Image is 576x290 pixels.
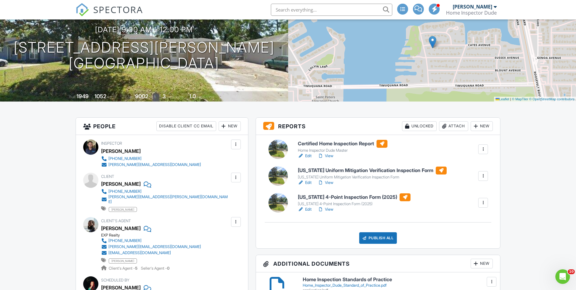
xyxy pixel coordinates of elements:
h1: [STREET_ADDRESS][PERSON_NAME] [GEOGRAPHIC_DATA] [14,40,274,72]
span: [PERSON_NAME] [109,207,137,212]
span: Seller's Agent - [141,266,169,271]
span: SPECTORA [93,3,143,16]
a: [PERSON_NAME] [101,224,141,233]
strong: 0 [167,266,169,271]
a: © MapTiler [512,97,528,101]
h6: [US_STATE] Uniform Mitigation Verification Inspection Form [298,167,447,174]
span: Client's Agent - [109,266,138,271]
span: Built [69,95,76,99]
div: [PERSON_NAME][EMAIL_ADDRESS][DOMAIN_NAME] [108,162,201,167]
a: Edit [298,206,312,212]
div: [EMAIL_ADDRESS][DOMAIN_NAME] [108,250,171,255]
div: New [471,259,493,268]
a: [EMAIL_ADDRESS][DOMAIN_NAME] [101,250,201,256]
span: bathrooms [197,95,214,99]
div: Home Inspector Dude [446,10,497,16]
div: Attach [439,121,468,131]
a: SPECTORA [76,8,143,21]
a: © OpenStreetMap contributors [529,97,574,101]
a: [PHONE_NUMBER] [101,188,230,195]
span: Client's Agent [101,219,131,223]
div: 1949 [77,93,89,99]
img: Marker [429,36,436,48]
div: [US_STATE] 4-Point Inspection Form (2025) [298,202,411,206]
div: [PHONE_NUMBER] [108,238,141,243]
span: | [510,97,511,101]
input: Search everything... [271,4,392,16]
a: Certified Home Inspection Report Home Inspector Dude Master [298,140,387,153]
h6: Home Inspection Standards of Practice [303,277,493,282]
a: View [318,206,333,212]
div: [PERSON_NAME][EMAIL_ADDRESS][DOMAIN_NAME] [108,244,201,249]
span: bedrooms [167,95,183,99]
a: Leaflet [496,97,509,101]
div: [US_STATE] Uniform Mitigation Verification Inspection Form [298,175,447,180]
h3: Additional Documents [256,255,500,272]
a: Edit [298,180,312,186]
div: 1052 [94,93,106,99]
h3: [DATE] 9:00 am - 12:00 pm [95,26,193,34]
div: EXP Realty [101,233,206,238]
span: Inspector [101,141,122,146]
a: [US_STATE] Uniform Mitigation Verification Inspection Form [US_STATE] Uniform Mitigation Verifica... [298,167,447,180]
h3: People [76,118,248,135]
span: Client [101,174,114,179]
a: [PHONE_NUMBER] [101,238,201,244]
div: [PERSON_NAME] [101,179,141,188]
span: Scheduled By [101,278,129,282]
div: Unlocked [402,121,437,131]
a: Edit [298,153,312,159]
span: Lot Size [121,95,134,99]
span: 10 [568,269,575,274]
div: [PHONE_NUMBER] [108,189,141,194]
img: The Best Home Inspection Software - Spectora [76,3,89,16]
a: View [318,153,333,159]
div: 9002 [135,93,148,99]
strong: 5 [135,266,138,271]
a: [US_STATE] 4-Point Inspection Form (2025) [US_STATE] 4-Point Inspection Form (2025) [298,193,411,207]
a: [PERSON_NAME][EMAIL_ADDRESS][PERSON_NAME][DOMAIN_NAME] [101,195,230,204]
a: View [318,180,333,186]
a: [PHONE_NUMBER] [101,156,201,162]
div: Home Inspector Dude Master [298,148,387,153]
iframe: Intercom live chat [555,269,570,284]
span: [PERSON_NAME] [109,258,137,263]
h6: [US_STATE] 4-Point Inspection Form (2025) [298,193,411,201]
span: sq. ft. [107,95,116,99]
div: Home_Inspector_Dude_Standard_of_Practice.pdf [303,283,493,288]
span: sq.ft. [149,95,157,99]
div: New [219,121,241,131]
div: Disable Client CC Email [156,121,216,131]
a: [PERSON_NAME][EMAIL_ADDRESS][DOMAIN_NAME] [101,162,201,168]
h6: Certified Home Inspection Report [298,140,387,148]
h3: Reports [256,118,500,135]
div: [PHONE_NUMBER] [108,156,141,161]
div: 1.0 [189,93,196,99]
div: Publish All [359,232,397,244]
div: [PERSON_NAME] [453,4,492,10]
div: [PERSON_NAME] [101,147,141,156]
div: New [471,121,493,131]
a: [PERSON_NAME][EMAIL_ADDRESS][DOMAIN_NAME] [101,244,201,250]
div: [PERSON_NAME][EMAIL_ADDRESS][PERSON_NAME][DOMAIN_NAME] [108,195,230,204]
div: 3 [162,93,166,99]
